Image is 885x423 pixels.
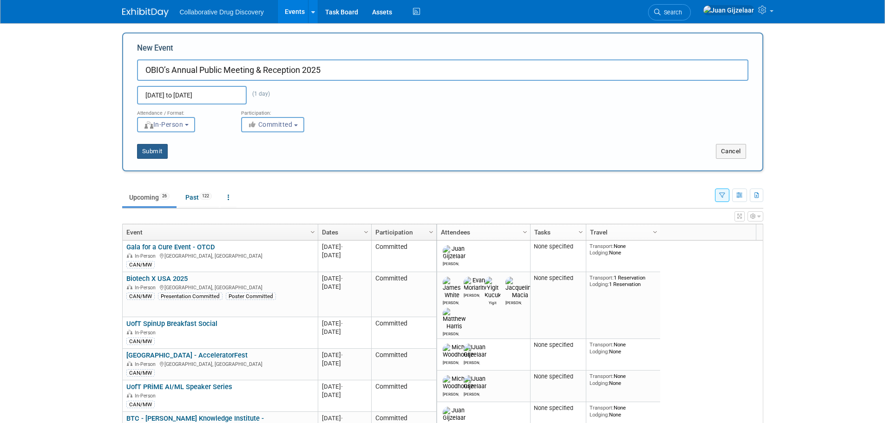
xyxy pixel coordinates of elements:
span: Column Settings [427,228,435,236]
div: Evan Moriarity [464,292,480,298]
span: In-Person [135,253,158,259]
a: Past122 [178,189,219,206]
td: Committed [371,317,436,349]
div: [DATE] [322,274,367,282]
div: [DATE] [322,359,367,367]
span: (1 day) [247,91,270,97]
span: Lodging: [590,411,609,418]
button: Submit [137,144,168,159]
img: Yigit Kucuk [485,277,501,299]
label: New Event [137,43,173,57]
span: In-Person [135,393,158,399]
div: [DATE] [322,251,367,259]
div: Matthew Harris [443,330,459,336]
span: Column Settings [521,228,529,236]
div: Michael Woodhouse [443,359,459,365]
span: In-Person [135,361,158,367]
a: Tasks [534,224,580,240]
img: Juan Gijzelaar [443,245,465,260]
a: Dates [322,224,365,240]
div: None specified [534,373,582,380]
td: Committed [371,241,436,272]
span: Column Settings [362,228,370,236]
img: In-Person Event [127,361,132,366]
div: [DATE] [322,383,367,390]
span: - [341,383,343,390]
img: Evan Moriarity [464,277,486,292]
div: None specified [534,341,582,349]
img: In-Person Event [127,330,132,334]
div: [GEOGRAPHIC_DATA], [GEOGRAPHIC_DATA] [126,360,314,368]
a: Column Settings [308,224,318,238]
div: Yigit Kucuk [485,299,501,305]
button: Cancel [716,144,746,159]
div: None None [590,373,656,386]
button: Committed [241,117,304,132]
img: Juan Gijzelaar [443,407,465,422]
a: Column Settings [650,224,660,238]
div: Juan Gijzelaar [464,359,480,365]
div: CAN/MW [126,293,155,300]
div: [GEOGRAPHIC_DATA], [GEOGRAPHIC_DATA] [126,283,314,291]
img: ExhibitDay [122,8,169,17]
div: 1 Reservation 1 Reservation [590,274,656,288]
input: Name of Trade Show / Conference [137,59,748,81]
span: In-Person [135,330,158,336]
a: Search [648,4,691,20]
div: Juan Gijzelaar [464,390,480,397]
span: Transport: [590,373,614,379]
img: Juan Gijzelaar [464,344,486,358]
input: Start Date - End Date [137,86,247,104]
img: Juan Gijzelaar [464,375,486,390]
span: Column Settings [577,228,584,236]
td: Committed [371,272,436,317]
span: Column Settings [309,228,316,236]
div: None None [590,404,656,418]
a: Column Settings [361,224,371,238]
span: Collaborative Drug Discovery [180,8,264,16]
span: Lodging: [590,380,609,386]
a: UofT PRiME AI/ML Speaker Series [126,383,232,391]
div: None specified [534,243,582,250]
span: Search [661,9,682,16]
div: [DATE] [322,283,367,291]
div: [DATE] [322,414,367,422]
div: None None [590,341,656,355]
div: Michael Woodhouse [443,390,459,397]
div: [DATE] [322,391,367,399]
span: Committed [248,121,293,128]
img: In-Person Event [127,253,132,258]
button: In-Person [137,117,195,132]
div: [DATE] [322,319,367,327]
span: 122 [199,193,212,200]
span: Transport: [590,404,614,411]
span: In-Person [135,285,158,291]
div: James White [443,299,459,305]
div: None specified [534,404,582,412]
div: Participation: [241,104,331,117]
a: Column Settings [426,224,436,238]
span: - [341,275,343,282]
div: CAN/MW [126,338,155,345]
img: In-Person Event [127,285,132,289]
span: Transport: [590,341,614,348]
a: UofT SpinUp Breakfast Social [126,319,217,328]
span: Lodging: [590,348,609,355]
span: - [341,320,343,327]
a: Participation [375,224,430,240]
span: - [341,351,343,358]
span: 26 [159,193,170,200]
a: [GEOGRAPHIC_DATA] - AcceleratorFest [126,351,248,359]
div: Poster Committed [226,293,276,300]
div: Presentation Committed [158,293,223,300]
div: [DATE] [322,351,367,359]
div: Attendance / Format: [137,104,227,117]
img: Matthew Harris [443,308,465,330]
div: None specified [534,274,582,282]
a: Biotech X USA 2025 [126,274,188,283]
img: Jacqueline Macia [505,277,534,299]
a: Column Settings [520,224,530,238]
div: Juan Gijzelaar [443,260,459,266]
a: Upcoming26 [122,189,177,206]
div: Jacqueline Macia [505,299,522,305]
